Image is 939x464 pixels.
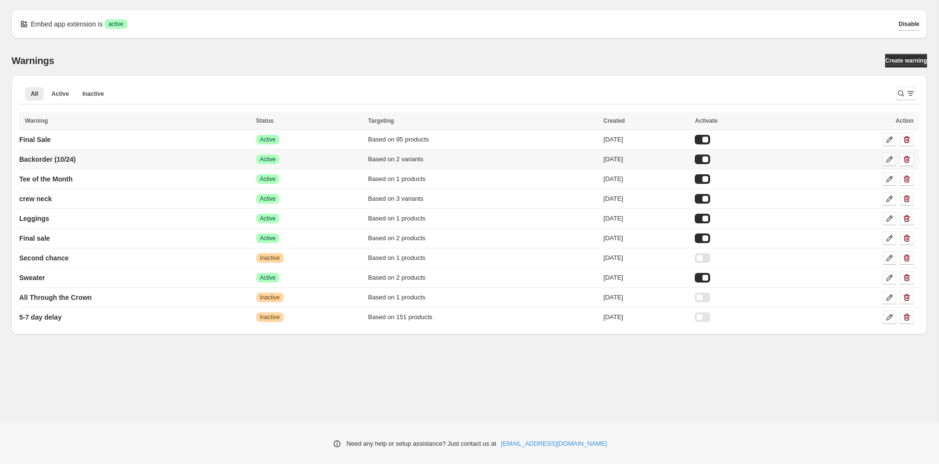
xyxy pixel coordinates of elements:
div: [DATE] [603,293,689,302]
span: Inactive [82,90,104,98]
span: Active [260,136,276,143]
div: [DATE] [603,214,689,223]
a: Tee of the Month [19,171,73,187]
span: Activate [695,117,717,124]
a: crew neck [19,191,52,206]
span: Create warning [885,57,927,64]
a: All Through the Crown [19,290,92,305]
a: Second chance [19,250,69,266]
div: Based on 151 products [368,312,598,322]
div: [DATE] [603,312,689,322]
div: Based on 95 products [368,135,598,144]
a: 5-7 day delay [19,309,62,325]
span: Action [896,117,914,124]
span: Status [256,117,274,124]
p: Final sale [19,233,50,243]
div: Based on 2 products [368,273,598,283]
span: Active [260,215,276,222]
h2: Warnings [12,55,54,66]
div: [DATE] [603,135,689,144]
p: crew neck [19,194,52,204]
div: [DATE] [603,253,689,263]
div: [DATE] [603,273,689,283]
div: Based on 2 variants [368,155,598,164]
p: All Through the Crown [19,293,92,302]
a: Leggings [19,211,49,226]
p: Backorder (10/24) [19,155,76,164]
span: Active [260,274,276,282]
span: Warning [25,117,48,124]
span: Active [51,90,69,98]
a: Final sale [19,231,50,246]
a: Final Sale [19,132,50,147]
div: Based on 1 products [368,253,598,263]
span: All [31,90,38,98]
span: Active [260,234,276,242]
a: Sweater [19,270,45,285]
div: Based on 1 products [368,293,598,302]
a: [EMAIL_ADDRESS][DOMAIN_NAME] [501,439,607,449]
div: [DATE] [603,155,689,164]
button: Search and filter results [896,87,915,100]
div: Based on 1 products [368,214,598,223]
div: [DATE] [603,194,689,204]
p: Second chance [19,253,69,263]
p: Tee of the Month [19,174,73,184]
span: Active [260,175,276,183]
span: Targeting [368,117,394,124]
div: [DATE] [603,233,689,243]
a: Create warning [885,54,927,67]
span: active [108,20,123,28]
div: Based on 1 products [368,174,598,184]
a: Backorder (10/24) [19,152,76,167]
div: Based on 2 products [368,233,598,243]
span: Inactive [260,254,280,262]
span: Disable [899,20,919,28]
span: Active [260,195,276,203]
p: Final Sale [19,135,50,144]
p: 5-7 day delay [19,312,62,322]
button: Disable [899,17,919,31]
p: Embed app extension is [31,19,102,29]
div: Based on 3 variants [368,194,598,204]
div: [DATE] [603,174,689,184]
span: Inactive [260,313,280,321]
span: Created [603,117,625,124]
span: Inactive [260,294,280,301]
p: Leggings [19,214,49,223]
p: Sweater [19,273,45,283]
span: Active [260,155,276,163]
